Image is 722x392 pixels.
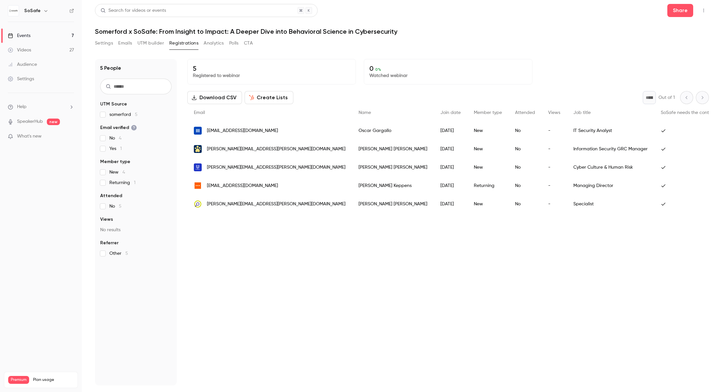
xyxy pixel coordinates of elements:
div: Oscar Gargallo [352,121,434,140]
img: guidedogs.org.uk [194,145,202,153]
div: Returning [467,177,509,195]
span: Member type [100,159,130,165]
div: Settings [8,76,34,82]
span: 1 [134,180,136,185]
span: Help [17,103,27,110]
span: Views [548,110,560,115]
button: Polls [229,38,239,48]
span: What's new [17,133,42,140]
p: 0 [369,65,527,72]
div: No [509,177,542,195]
div: Cyber Culture & Human Risk [567,158,654,177]
div: IT Security Analyst [567,121,654,140]
p: Out of 1 [658,94,675,101]
span: 4 [119,136,121,140]
div: [PERSON_NAME] Keppens [352,177,434,195]
span: Attended [100,193,122,199]
span: [PERSON_NAME][EMAIL_ADDRESS][PERSON_NAME][DOMAIN_NAME] [207,146,345,153]
li: help-dropdown-opener [8,103,74,110]
span: Name [359,110,371,115]
div: Managing Director [567,177,654,195]
img: tpr.gov.uk [194,200,202,208]
span: Email [194,110,205,115]
iframe: Noticeable Trigger [66,134,74,140]
span: Join date [440,110,461,115]
img: unilever.com [194,163,202,171]
button: Registrations [169,38,198,48]
h1: Somerford x SoSafe: From Insight to Impact: A Deeper Dive into Behavioral Science in Cybersecurity [95,28,709,35]
button: Analytics [204,38,224,48]
img: SoSafe [8,6,19,16]
span: 5 [119,204,121,209]
div: New [467,158,509,177]
span: 5 [125,251,128,256]
span: Referrer [100,240,119,246]
button: CTA [244,38,253,48]
span: 4 [122,170,125,175]
div: Information Security GRC Manager [567,140,654,158]
span: 5 [135,112,138,117]
div: - [542,140,567,158]
h6: SoSafe [24,8,41,14]
button: Emails [118,38,132,48]
div: New [467,140,509,158]
button: UTM builder [138,38,164,48]
div: [DATE] [434,158,467,177]
span: Premium [8,376,29,384]
p: Watched webinar [369,72,527,79]
div: Audience [8,61,37,68]
div: - [542,177,567,195]
div: No [509,121,542,140]
span: Member type [474,110,502,115]
div: [DATE] [434,195,467,213]
div: Search for videos or events [101,7,166,14]
div: Specialist [567,195,654,213]
p: Registered to webinar [193,72,350,79]
div: [PERSON_NAME] [PERSON_NAME] [352,158,434,177]
div: [DATE] [434,140,467,158]
span: Plan usage [33,377,74,383]
p: No results [100,227,172,233]
h1: 5 People [100,64,121,72]
div: No [509,195,542,213]
span: No [109,203,121,210]
div: [PERSON_NAME] [PERSON_NAME] [352,140,434,158]
div: New [467,121,509,140]
button: Settings [95,38,113,48]
button: Share [667,4,693,17]
span: Job title [573,110,591,115]
button: Download CSV [187,91,242,104]
span: [PERSON_NAME][EMAIL_ADDRESS][PERSON_NAME][DOMAIN_NAME] [207,164,345,171]
div: [DATE] [434,121,467,140]
div: New [467,195,509,213]
span: Email verified [100,124,137,131]
div: [PERSON_NAME] [PERSON_NAME] [352,195,434,213]
span: Views [100,216,113,223]
div: No [509,158,542,177]
img: target-group.io [194,182,202,190]
span: UTM Source [100,101,127,107]
div: [DATE] [434,177,467,195]
button: Create Lists [245,91,293,104]
span: Yes [109,145,122,152]
span: new [47,119,60,125]
span: Other [109,250,128,257]
p: 5 [193,65,350,72]
section: facet-groups [100,101,172,257]
span: Attended [515,110,535,115]
a: SpeakerHub [17,118,43,125]
span: 1 [120,146,122,151]
span: New [109,169,125,176]
span: [EMAIL_ADDRESS][DOMAIN_NAME] [207,127,278,134]
span: [PERSON_NAME][EMAIL_ADDRESS][PERSON_NAME][DOMAIN_NAME] [207,201,345,208]
div: No [509,140,542,158]
img: walkersglobal.com [194,127,202,135]
span: No [109,135,121,141]
div: - [542,158,567,177]
span: [EMAIL_ADDRESS][DOMAIN_NAME] [207,182,278,189]
span: somerford [109,111,138,118]
div: Videos [8,47,31,53]
div: - [542,195,567,213]
div: - [542,121,567,140]
span: Returning [109,179,136,186]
